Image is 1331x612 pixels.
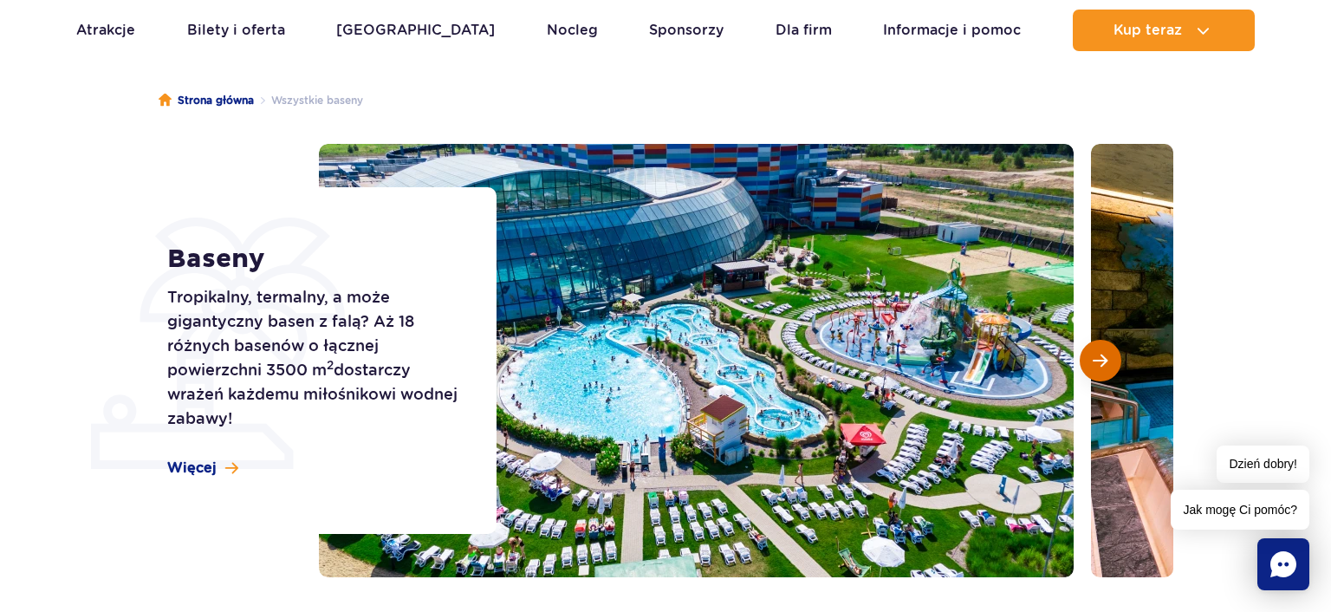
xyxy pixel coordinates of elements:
sup: 2 [327,358,334,372]
a: [GEOGRAPHIC_DATA] [336,10,495,51]
button: Kup teraz [1073,10,1255,51]
a: Bilety i oferta [187,10,285,51]
p: Tropikalny, termalny, a może gigantyczny basen z falą? Aż 18 różnych basenów o łącznej powierzchn... [167,285,458,431]
h1: Baseny [167,244,458,275]
span: Kup teraz [1113,23,1182,38]
span: Dzień dobry! [1217,446,1309,483]
li: Wszystkie baseny [254,92,363,109]
img: Zewnętrzna część Suntago z basenami i zjeżdżalniami, otoczona leżakami i zielenią [319,144,1074,577]
a: Nocleg [547,10,598,51]
a: Sponsorzy [649,10,724,51]
button: Następny slajd [1080,340,1121,381]
a: Strona główna [159,92,254,109]
a: Więcej [167,459,238,478]
div: Chat [1257,538,1309,590]
span: Jak mogę Ci pomóc? [1171,490,1309,530]
a: Informacje i pomoc [883,10,1021,51]
a: Dla firm [776,10,832,51]
a: Atrakcje [76,10,135,51]
span: Więcej [167,459,217,478]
